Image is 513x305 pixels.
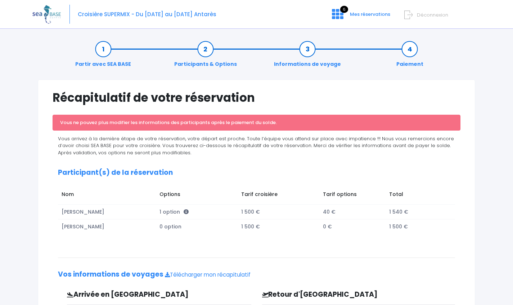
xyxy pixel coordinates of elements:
td: 1 500 € [386,219,448,234]
a: Participants & Options [171,45,240,68]
h3: Retour d'[GEOGRAPHIC_DATA] [257,291,410,299]
td: Tarif options [319,187,386,204]
a: Informations de voyage [270,45,345,68]
td: 1 500 € [238,204,319,219]
a: Paiement [393,45,427,68]
span: 6 [340,6,348,13]
td: 1 540 € [386,204,448,219]
a: Partir avec SEA BASE [72,45,135,68]
div: Vous ne pouvez plus modifier les informations des participants après le paiement du solde. [53,115,460,131]
span: 0 option [159,223,181,230]
span: 1 option [159,208,189,215]
h3: Arrivée en [GEOGRAPHIC_DATA] [62,291,208,299]
span: Vous arrivez à la dernière étape de votre réservation, votre départ est proche. Toute l’équipe vo... [58,135,454,156]
span: Déconnexion [417,12,448,18]
a: Télécharger mon récapitulatif [165,271,251,278]
td: 1 500 € [238,219,319,234]
td: Options [156,187,238,204]
span: Croisière SUPERMIX - Du [DATE] au [DATE] Antarès [78,10,216,18]
td: Total [386,187,448,204]
td: [PERSON_NAME] [58,204,156,219]
h2: Participant(s) de la réservation [58,169,455,177]
h1: Récapitulatif de votre réservation [53,91,460,105]
span: Mes réservations [350,11,390,18]
td: [PERSON_NAME] [58,219,156,234]
td: 0 € [319,219,386,234]
td: Tarif croisière [238,187,319,204]
td: 40 € [319,204,386,219]
a: 6 Mes réservations [326,13,395,20]
h2: Vos informations de voyages [58,270,455,279]
td: Nom [58,187,156,204]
